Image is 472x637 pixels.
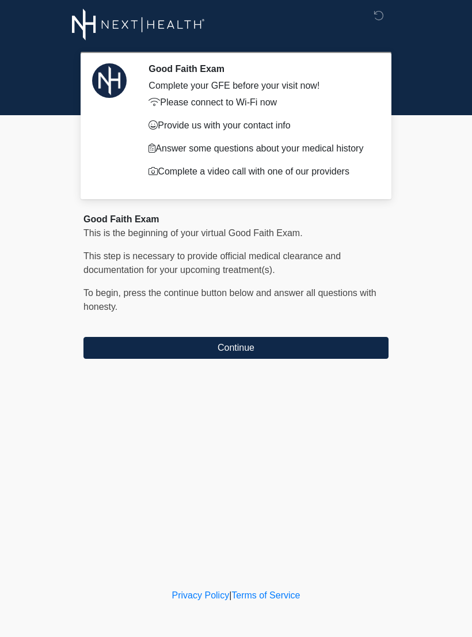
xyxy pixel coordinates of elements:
[149,119,371,132] p: Provide us with your contact info
[149,79,371,93] div: Complete your GFE before your visit now!
[83,288,376,312] span: To begin, ﻿﻿﻿﻿﻿﻿press the continue button below and answer all questions with honesty.
[149,142,371,156] p: Answer some questions about your medical history
[83,337,389,359] button: Continue
[83,213,389,226] div: Good Faith Exam
[83,228,303,238] span: This is the beginning of your virtual Good Faith Exam.
[149,96,371,109] p: Please connect to Wi-Fi now
[149,165,371,179] p: Complete a video call with one of our providers
[72,9,205,40] img: Next-Health Logo
[229,590,231,600] a: |
[149,63,371,74] h2: Good Faith Exam
[172,590,230,600] a: Privacy Policy
[83,251,341,275] span: This step is necessary to provide official medical clearance and documentation for your upcoming ...
[231,590,300,600] a: Terms of Service
[92,63,127,98] img: Agent Avatar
